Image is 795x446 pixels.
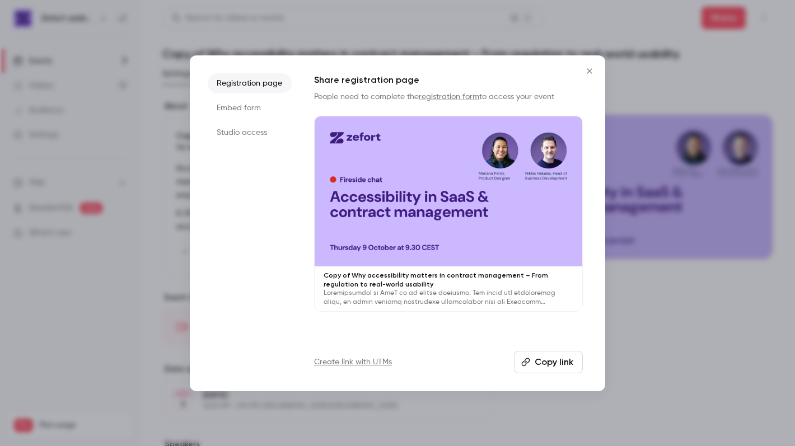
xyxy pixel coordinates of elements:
[324,271,573,289] p: Copy of Why accessibility matters in contract management – From regulation to real-world usability
[324,289,573,307] p: Loremipsumdol si AmeT co ad elitse doeiusmo. Tem incid utl etdoloremag aliqu, en admin veniamq no...
[208,73,292,93] li: Registration page
[578,60,601,82] button: Close
[314,356,392,368] a: Create link with UTMs
[208,123,292,143] li: Studio access
[314,116,583,312] a: Copy of Why accessibility matters in contract management – From regulation to real-world usabilit...
[514,351,583,373] button: Copy link
[208,98,292,118] li: Embed form
[314,73,583,87] h1: Share registration page
[314,91,583,102] p: People need to complete the to access your event
[419,93,479,101] a: registration form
